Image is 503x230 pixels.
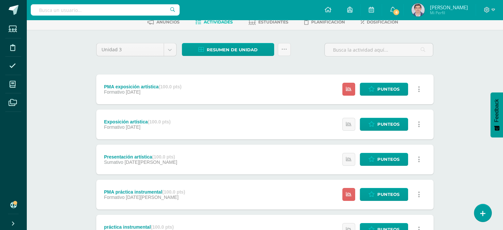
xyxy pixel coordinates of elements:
span: Feedback [494,99,500,122]
a: Punteos [360,188,408,201]
span: [DATE] [126,89,141,95]
span: Mi Perfil [430,10,468,16]
button: Feedback - Mostrar encuesta [490,92,503,137]
a: Estudiantes [249,17,288,27]
span: Formativo [104,195,124,200]
span: [DATE][PERSON_NAME] [125,160,177,165]
div: práctica instrumental [104,224,178,230]
div: Exposición artística [104,119,171,124]
span: Punteos [377,153,399,165]
a: Punteos [360,83,408,96]
a: Resumen de unidad [182,43,274,56]
span: Estudiantes [258,20,288,24]
strong: (100.0 pts) [152,154,175,160]
span: [DATE][PERSON_NAME] [126,195,179,200]
strong: (100.0 pts) [162,189,185,195]
a: Planificación [304,17,345,27]
input: Busca un usuario... [31,4,180,16]
div: PMA exposición artística [104,84,181,89]
span: Anuncios [156,20,180,24]
strong: (100.0 pts) [151,224,174,230]
a: Punteos [360,118,408,131]
strong: (100.0 pts) [159,84,182,89]
a: Dosificación [361,17,398,27]
span: Punteos [377,118,399,130]
span: Punteos [377,83,399,95]
span: Planificación [311,20,345,24]
span: Punteos [377,188,399,201]
a: Punteos [360,153,408,166]
a: Actividades [195,17,233,27]
input: Busca la actividad aquí... [325,43,433,56]
img: 39d4cf34704ff95ceae1c7e3743195a6.png [411,3,425,17]
span: Unidad 3 [102,43,159,56]
div: Presentación artística [104,154,177,160]
a: Anuncios [147,17,180,27]
div: PMA práctica instrumental [104,189,185,195]
span: Resumen de unidad [207,44,258,56]
span: Formativo [104,124,124,130]
span: [DATE] [126,124,141,130]
span: Dosificación [367,20,398,24]
a: Unidad 3 [97,43,176,56]
span: Actividades [204,20,233,24]
span: 6 [393,9,400,16]
strong: (100.0 pts) [148,119,171,124]
span: Formativo [104,89,124,95]
span: Sumativo [104,160,123,165]
span: [PERSON_NAME] [430,4,468,11]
